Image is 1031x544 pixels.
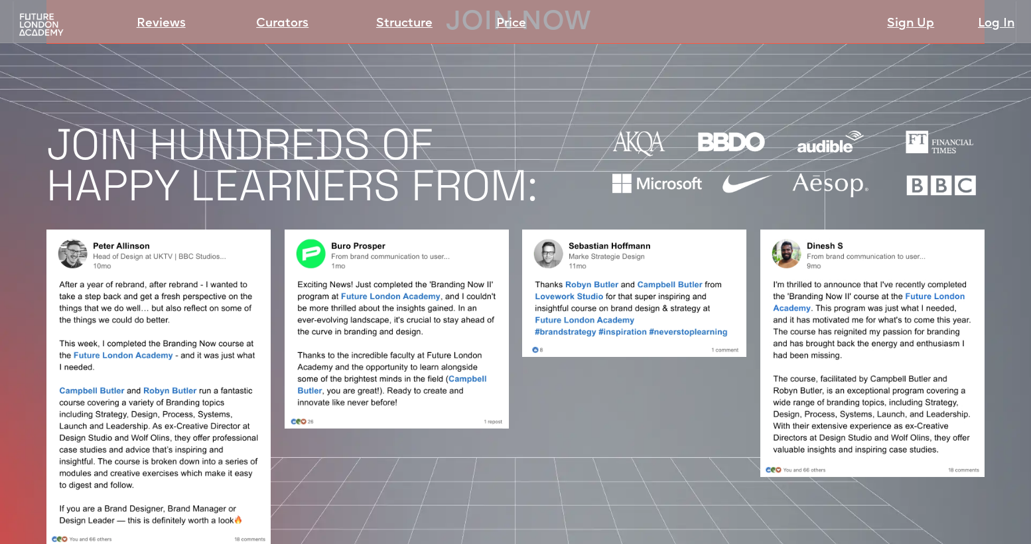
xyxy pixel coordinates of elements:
[376,15,433,33] a: Structure
[978,15,1014,33] a: Log In
[887,15,934,33] a: Sign Up
[46,124,563,206] h1: JOIN HUNDREDS OF HAPPY LEARNERS FROM:
[137,15,186,33] a: Reviews
[496,15,526,33] a: Price
[256,15,309,33] a: Curators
